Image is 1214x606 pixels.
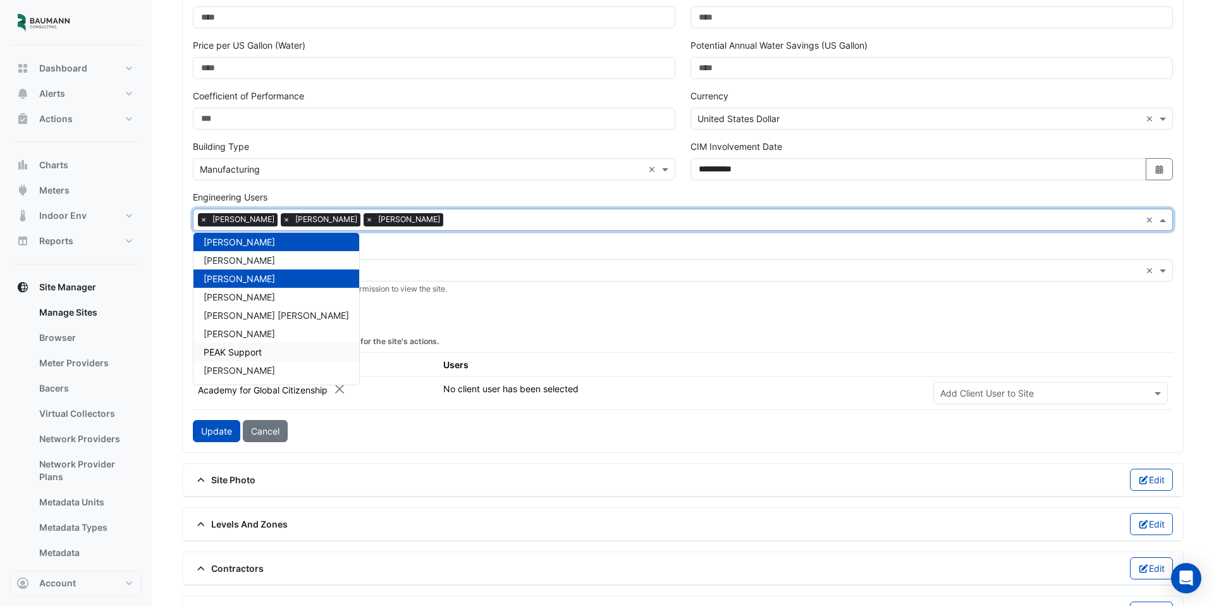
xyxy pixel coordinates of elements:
span: Levels And Zones [193,517,288,531]
span: [PERSON_NAME] [204,255,275,266]
a: Meter Providers [29,350,142,376]
a: Metadata [29,540,142,566]
span: [PERSON_NAME] [204,328,275,339]
a: Virtual Collectors [29,401,142,426]
span: [PERSON_NAME] [204,237,275,247]
app-icon: Site Manager [16,281,29,294]
th: Users [438,353,928,377]
a: Metadata Types [29,515,142,540]
label: Engineering Users [193,190,267,204]
a: Metadata Units [29,490,142,515]
button: Charts [10,152,142,178]
label: Building Type [193,140,249,153]
span: [PERSON_NAME] [375,213,443,226]
a: Meters [29,566,142,591]
span: Indoor Env [39,209,87,222]
div: Open Intercom Messenger [1171,563,1201,593]
app-icon: Reports [16,235,29,247]
span: [PERSON_NAME] [292,213,360,226]
span: × [364,213,375,226]
img: Company Logo [15,10,72,35]
app-icon: Dashboard [16,62,29,75]
fa-icon: Select Date [1154,164,1165,175]
button: Site Manager [10,275,142,300]
button: Edit [1130,469,1174,491]
div: Academy for Global Citizenship [198,382,346,397]
span: Site Photo [193,473,255,486]
h3: Action Assignees [198,310,1168,328]
span: [PERSON_NAME] [PERSON_NAME] [204,310,349,321]
app-icon: Actions [16,113,29,125]
button: Update [193,420,240,442]
button: Edit [1130,513,1174,535]
app-icon: Alerts [16,87,29,100]
span: × [281,213,292,226]
a: Network Provider Plans [29,452,142,490]
ng-dropdown-panel: Options list [193,232,360,385]
app-icon: Indoor Env [16,209,29,222]
span: Contractors [193,562,264,575]
button: Edit [1130,557,1174,579]
button: Reports [10,228,142,254]
span: Clear [1146,264,1156,277]
span: [PERSON_NAME] [204,365,275,376]
app-icon: Meters [16,184,29,197]
span: Dashboard [39,62,87,75]
label: Currency [690,89,728,102]
button: Actions [10,106,142,132]
label: CIM Involvement Date [690,140,782,153]
span: PEAK Support [204,347,262,357]
span: Meters [39,184,70,197]
span: [PERSON_NAME] [204,273,275,284]
button: Indoor Env [10,203,142,228]
button: Close [333,382,346,395]
a: Browser [29,325,142,350]
span: × [198,213,209,226]
span: Clear [648,163,659,176]
span: Clear [1146,213,1156,226]
button: Dashboard [10,56,142,81]
label: Price per US Gallon (Water) [193,39,305,52]
a: Network Providers [29,426,142,452]
label: Potential Annual Water Savings (US Gallon) [690,39,868,52]
button: Meters [10,178,142,203]
span: Clear [1146,112,1156,125]
label: Coefficient of Performance [193,89,304,102]
span: [PERSON_NAME] [204,292,275,302]
a: Bacers [29,376,142,401]
button: Account [10,571,142,596]
app-icon: Charts [16,159,29,171]
a: Manage Sites [29,300,142,325]
span: Charts [39,159,68,171]
span: Account [39,577,76,590]
span: Actions [39,113,73,125]
span: Reports [39,235,73,247]
span: Alerts [39,87,65,100]
span: [PERSON_NAME] [209,213,278,226]
td: No client user has been selected [438,377,928,410]
span: Site Manager [39,281,96,294]
button: Alerts [10,81,142,106]
button: Cancel [243,420,288,442]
